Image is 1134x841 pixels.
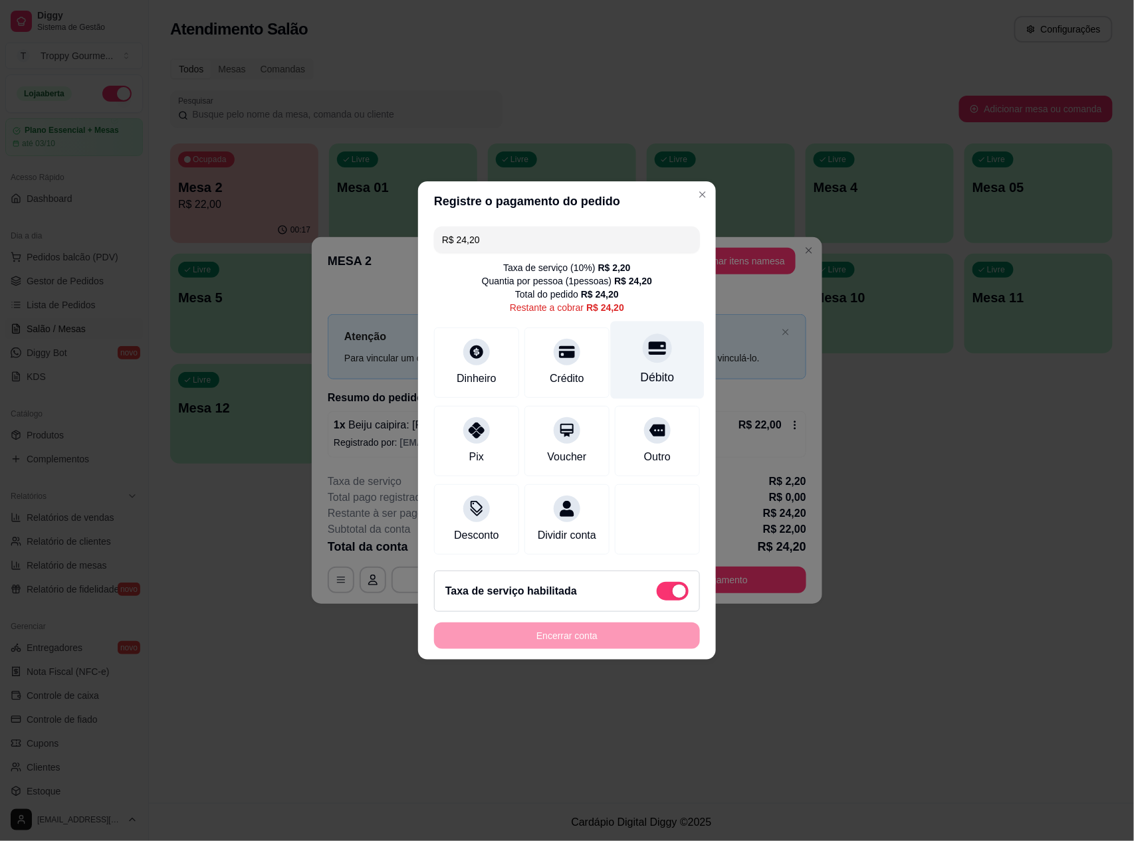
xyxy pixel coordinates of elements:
[454,527,499,543] div: Desconto
[692,184,713,205] button: Close
[457,371,497,387] div: Dinheiro
[503,261,631,274] div: Taxa de serviço ( 10 %)
[445,583,577,599] h2: Taxa de serviço habilitada
[482,274,652,288] div: Quantia por pessoa ( 1 pessoas)
[586,301,624,314] div: R$ 24,20
[581,288,619,301] div: R$ 24,20
[550,371,584,387] div: Crédito
[548,449,587,465] div: Voucher
[442,227,692,253] input: Ex.: hambúrguer de cordeiro
[538,527,596,543] div: Dividir conta
[418,181,716,221] header: Registre o pagamento do pedido
[598,261,631,274] div: R$ 2,20
[614,274,652,288] div: R$ 24,20
[510,301,624,314] div: Restante a cobrar
[469,449,484,465] div: Pix
[644,449,671,465] div: Outro
[641,369,675,386] div: Débito
[515,288,619,301] div: Total do pedido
